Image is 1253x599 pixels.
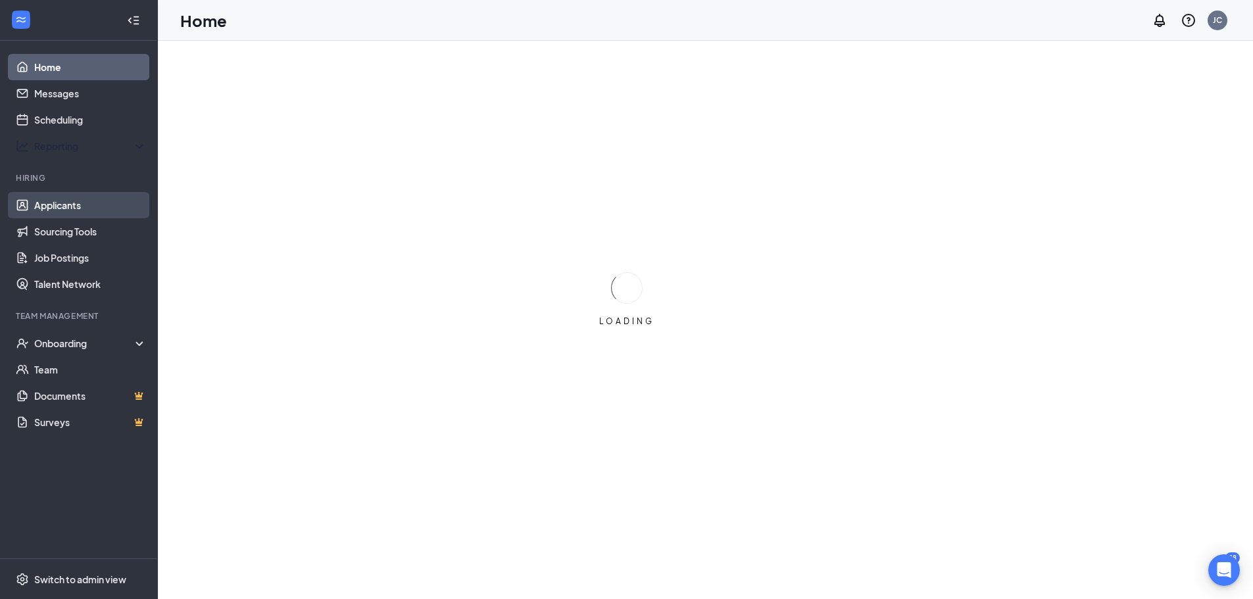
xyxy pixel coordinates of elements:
[34,245,147,271] a: Job Postings
[34,573,126,586] div: Switch to admin view
[16,139,29,153] svg: Analysis
[16,573,29,586] svg: Settings
[34,54,147,80] a: Home
[1152,12,1167,28] svg: Notifications
[34,409,147,435] a: SurveysCrown
[1181,12,1196,28] svg: QuestionInfo
[34,107,147,133] a: Scheduling
[16,172,144,183] div: Hiring
[34,80,147,107] a: Messages
[34,271,147,297] a: Talent Network
[1213,14,1222,26] div: JC
[34,383,147,409] a: DocumentsCrown
[14,13,28,26] svg: WorkstreamLogo
[34,337,135,350] div: Onboarding
[180,9,227,32] h1: Home
[127,14,140,27] svg: Collapse
[16,337,29,350] svg: UserCheck
[1208,554,1240,586] div: Open Intercom Messenger
[594,316,660,327] div: LOADING
[34,356,147,383] a: Team
[34,192,147,218] a: Applicants
[34,139,147,153] div: Reporting
[34,218,147,245] a: Sourcing Tools
[16,310,144,322] div: Team Management
[1225,552,1240,563] div: 28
